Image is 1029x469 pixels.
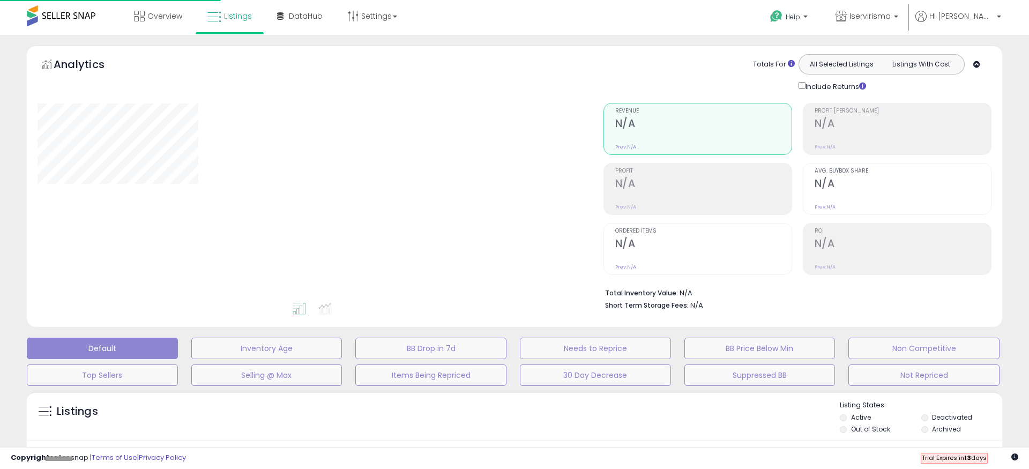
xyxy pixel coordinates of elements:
h2: N/A [615,237,792,252]
button: Not Repriced [848,364,1000,386]
button: Default [27,338,178,359]
span: Profit [615,168,792,174]
button: Top Sellers [27,364,178,386]
h2: N/A [815,117,991,132]
b: Short Term Storage Fees: [605,301,689,310]
span: Ordered Items [615,228,792,234]
a: Help [762,2,818,35]
h2: N/A [815,237,991,252]
button: BB Drop in 7d [355,338,506,359]
h2: N/A [815,177,991,192]
span: Hi [PERSON_NAME] [929,11,994,21]
h2: N/A [615,117,792,132]
span: Profit [PERSON_NAME] [815,108,991,114]
i: Get Help [770,10,783,23]
button: All Selected Listings [802,57,882,71]
span: DataHub [289,11,323,21]
a: Hi [PERSON_NAME] [915,11,1001,35]
span: Listings [224,11,252,21]
strong: Copyright [11,452,50,463]
button: Selling @ Max [191,364,342,386]
button: Listings With Cost [881,57,961,71]
h5: Analytics [54,57,125,75]
span: Overview [147,11,182,21]
button: Items Being Repriced [355,364,506,386]
div: Include Returns [791,80,879,92]
h2: N/A [615,177,792,192]
button: Non Competitive [848,338,1000,359]
div: Totals For [753,59,795,70]
small: Prev: N/A [815,144,836,150]
button: Needs to Reprice [520,338,671,359]
small: Prev: N/A [815,264,836,270]
span: ROI [815,228,991,234]
span: N/A [690,300,703,310]
span: Revenue [615,108,792,114]
small: Prev: N/A [615,264,636,270]
span: Avg. Buybox Share [815,168,991,174]
button: Inventory Age [191,338,342,359]
small: Prev: N/A [615,204,636,210]
span: Iservirisma [849,11,891,21]
small: Prev: N/A [615,144,636,150]
button: Suppressed BB [684,364,836,386]
div: seller snap | | [11,453,186,463]
small: Prev: N/A [815,204,836,210]
b: Total Inventory Value: [605,288,678,297]
button: BB Price Below Min [684,338,836,359]
button: 30 Day Decrease [520,364,671,386]
span: Help [786,12,800,21]
li: N/A [605,286,983,299]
